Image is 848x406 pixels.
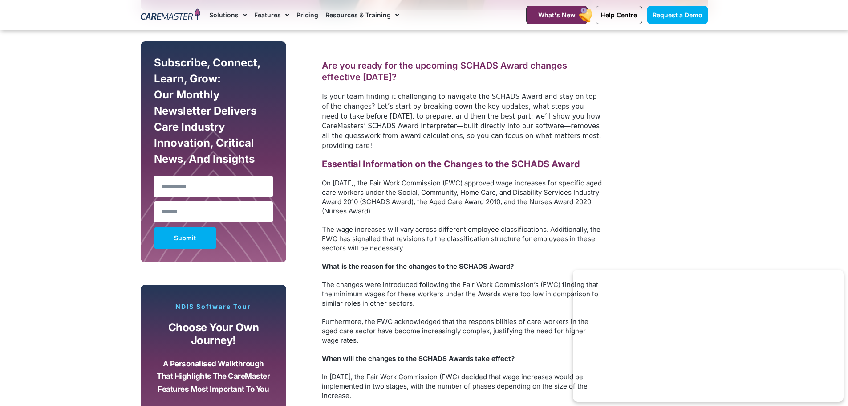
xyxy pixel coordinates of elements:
[152,55,276,172] div: Subscribe, Connect, Learn, Grow: Our Monthly Newsletter Delivers Care Industry Innovation, Critic...
[322,159,580,169] strong: Essential Information on the Changes to the SCHADS Award
[141,8,201,22] img: CareMaster Logo
[322,178,602,216] p: On [DATE], the Fair Work Commission (FWC) approved wage increases for specific aged care workers ...
[538,11,576,19] span: What's New
[322,225,602,253] p: The wage increases will vary across different employee classifications. Additionally, the FWC has...
[322,280,602,308] p: The changes were introduced following the Fair Work Commission’s (FWC) finding that the minimum w...
[322,354,515,363] strong: When will the changes to the SCHADS Awards take effect?
[156,321,271,347] p: Choose your own journey!
[573,270,844,402] iframe: Popup CTA
[322,93,601,150] span: Is your team finding it challenging to navigate the SCHADS Award and stay on top of the changes? ...
[322,372,602,400] p: In [DATE], the Fair Work Commission (FWC) decided that wage increases would be implemented in two...
[322,317,602,345] p: Furthermore, the FWC acknowledged that the responsibilities of care workers in the aged care sect...
[596,6,642,24] a: Help Centre
[647,6,708,24] a: Request a Demo
[322,60,602,83] h2: Are you ready for the upcoming SCHADS Award changes effective [DATE]?
[322,262,514,271] strong: What is the reason for the changes to the SCHADS Award?
[653,11,702,19] span: Request a Demo
[156,357,271,396] p: A personalised walkthrough that highlights the CareMaster features most important to you
[601,11,637,19] span: Help Centre
[526,6,588,24] a: What's New
[174,236,196,240] span: Submit
[150,303,278,311] p: NDIS Software Tour
[154,227,216,249] button: Submit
